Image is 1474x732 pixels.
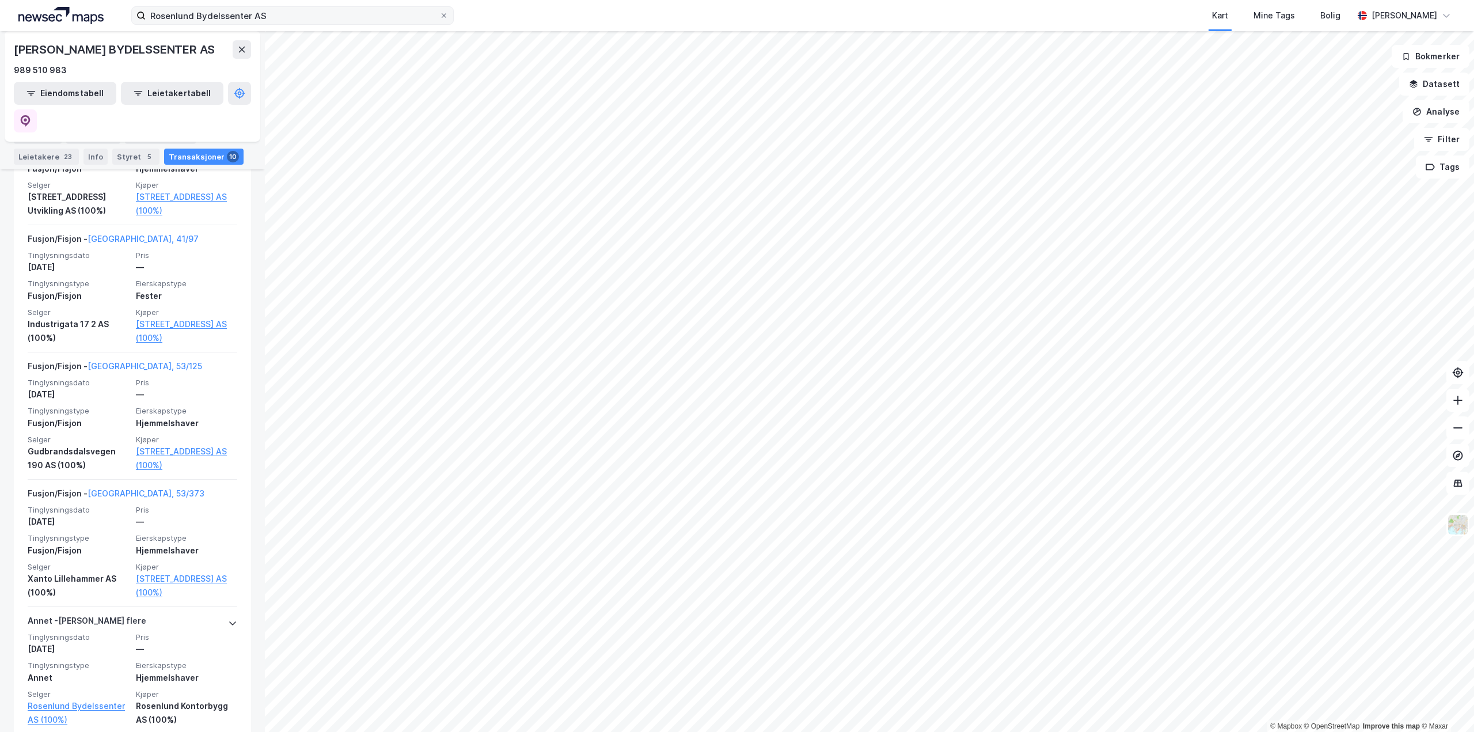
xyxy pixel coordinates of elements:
[14,149,79,165] div: Leietakere
[136,544,237,557] div: Hjemmelshaver
[1416,155,1469,179] button: Tags
[1416,677,1474,732] iframe: Chat Widget
[136,289,237,303] div: Fester
[28,544,129,557] div: Fusjon/Fisjon
[28,642,129,656] div: [DATE]
[28,388,129,401] div: [DATE]
[1447,514,1469,536] img: Z
[136,406,237,416] span: Eierskapstype
[136,260,237,274] div: —
[28,435,129,445] span: Selger
[28,260,129,274] div: [DATE]
[28,359,202,378] div: Fusjon/Fisjon -
[136,505,237,515] span: Pris
[28,632,129,642] span: Tinglysningsdato
[136,445,237,472] a: [STREET_ADDRESS] AS (100%)
[1304,722,1360,730] a: OpenStreetMap
[1253,9,1295,22] div: Mine Tags
[121,82,223,105] button: Leietakertabell
[88,488,204,498] a: [GEOGRAPHIC_DATA], 53/373
[1270,722,1302,730] a: Mapbox
[28,180,129,190] span: Selger
[136,388,237,401] div: —
[136,416,237,430] div: Hjemmelshaver
[1212,9,1228,22] div: Kart
[28,699,129,727] a: Rosenlund Bydelssenter AS (100%)
[28,251,129,260] span: Tinglysningsdato
[136,699,237,727] div: Rosenlund Kontorbygg AS (100%)
[28,317,129,345] div: Industrigata 17 2 AS (100%)
[136,251,237,260] span: Pris
[14,82,116,105] button: Eiendomstabell
[18,7,104,24] img: logo.a4113a55bc3d86da70a041830d287a7e.svg
[143,151,155,162] div: 5
[136,435,237,445] span: Kjøper
[227,151,239,162] div: 10
[1414,128,1469,151] button: Filter
[14,63,67,77] div: 989 510 983
[136,632,237,642] span: Pris
[28,190,129,218] div: [STREET_ADDRESS] Utvikling AS (100%)
[136,515,237,529] div: —
[136,661,237,670] span: Eierskapstype
[136,308,237,317] span: Kjøper
[28,562,129,572] span: Selger
[164,149,244,165] div: Transaksjoner
[112,149,159,165] div: Styret
[28,505,129,515] span: Tinglysningsdato
[28,378,129,388] span: Tinglysningsdato
[1399,73,1469,96] button: Datasett
[136,378,237,388] span: Pris
[1392,45,1469,68] button: Bokmerker
[1363,722,1420,730] a: Improve this map
[88,234,199,244] a: [GEOGRAPHIC_DATA], 41/97
[136,533,237,543] span: Eierskapstype
[28,308,129,317] span: Selger
[28,416,129,430] div: Fusjon/Fisjon
[28,232,199,251] div: Fusjon/Fisjon -
[146,7,439,24] input: Søk på adresse, matrikkel, gårdeiere, leietakere eller personer
[28,661,129,670] span: Tinglysningstype
[28,689,129,699] span: Selger
[28,572,129,600] div: Xanto Lillehammer AS (100%)
[136,689,237,699] span: Kjøper
[1320,9,1340,22] div: Bolig
[88,361,202,371] a: [GEOGRAPHIC_DATA], 53/125
[28,445,129,472] div: Gudbrandsdalsvegen 190 AS (100%)
[136,180,237,190] span: Kjøper
[83,149,108,165] div: Info
[28,515,129,529] div: [DATE]
[136,671,237,685] div: Hjemmelshaver
[1372,9,1437,22] div: [PERSON_NAME]
[28,406,129,416] span: Tinglysningstype
[28,671,129,685] div: Annet
[28,614,146,632] div: Annet - [PERSON_NAME] flere
[136,317,237,345] a: [STREET_ADDRESS] AS (100%)
[14,40,217,59] div: [PERSON_NAME] BYDELSSENTER AS
[28,487,204,505] div: Fusjon/Fisjon -
[62,151,74,162] div: 23
[1403,100,1469,123] button: Analyse
[136,190,237,218] a: [STREET_ADDRESS] AS (100%)
[136,642,237,656] div: —
[136,572,237,600] a: [STREET_ADDRESS] AS (100%)
[28,289,129,303] div: Fusjon/Fisjon
[136,279,237,289] span: Eierskapstype
[28,533,129,543] span: Tinglysningstype
[136,562,237,572] span: Kjøper
[28,279,129,289] span: Tinglysningstype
